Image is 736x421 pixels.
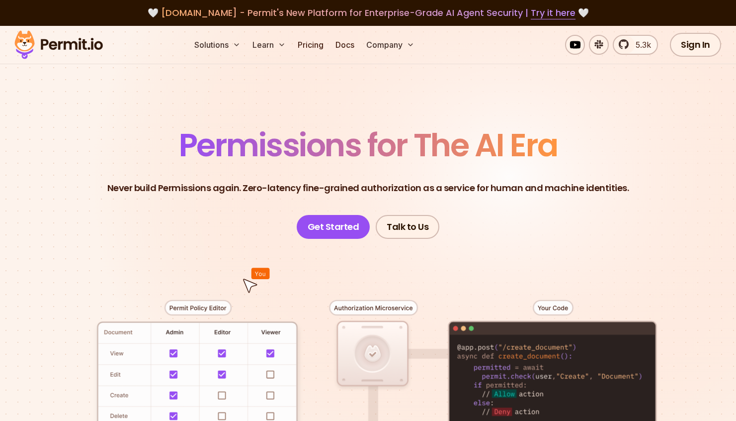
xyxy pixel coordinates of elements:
[24,6,712,20] div: 🤍 🤍
[613,35,658,55] a: 5.3k
[297,215,370,239] a: Get Started
[248,35,290,55] button: Learn
[107,181,629,195] p: Never build Permissions again. Zero-latency fine-grained authorization as a service for human and...
[294,35,327,55] a: Pricing
[670,33,721,57] a: Sign In
[179,123,558,167] span: Permissions for The AI Era
[531,6,575,19] a: Try it here
[362,35,418,55] button: Company
[10,28,107,62] img: Permit logo
[376,215,439,239] a: Talk to Us
[190,35,245,55] button: Solutions
[331,35,358,55] a: Docs
[161,6,575,19] span: [DOMAIN_NAME] - Permit's New Platform for Enterprise-Grade AI Agent Security |
[630,39,651,51] span: 5.3k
